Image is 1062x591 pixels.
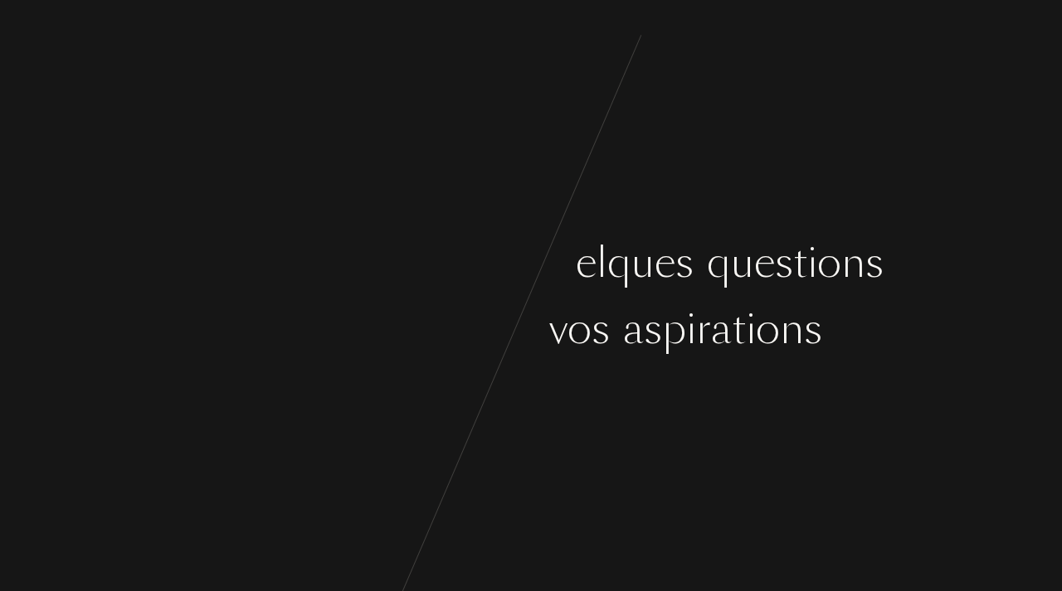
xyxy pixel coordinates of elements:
[607,231,631,293] div: q
[178,231,212,293] div: C
[807,231,817,293] div: i
[501,298,522,360] div: e
[549,298,568,360] div: v
[212,231,236,293] div: o
[597,231,607,293] div: l
[780,298,804,360] div: n
[529,231,553,293] div: q
[480,231,500,293] div: a
[400,231,424,293] div: n
[707,231,731,293] div: q
[236,231,274,293] div: m
[455,298,470,360] div: t
[655,231,675,293] div: e
[631,231,655,293] div: u
[592,298,610,360] div: s
[754,231,775,293] div: e
[241,298,259,360] div: s
[746,298,756,360] div: i
[686,298,696,360] div: i
[756,298,780,360] div: o
[775,231,793,293] div: s
[522,298,536,360] div: t
[732,298,746,360] div: t
[804,298,822,360] div: s
[432,298,455,360] div: û
[662,298,686,360] div: p
[424,231,442,293] div: s
[408,298,432,360] div: o
[553,231,576,293] div: u
[470,298,488,360] div: s
[311,231,332,293] div: e
[310,298,329,360] div: v
[696,298,711,360] div: r
[274,231,311,293] div: m
[623,298,644,360] div: a
[711,298,732,360] div: a
[793,231,807,293] div: t
[329,298,353,360] div: o
[455,231,480,293] div: p
[332,231,356,293] div: n
[731,231,754,293] div: u
[500,231,515,293] div: r
[356,231,376,293] div: ç
[576,231,597,293] div: e
[841,231,865,293] div: n
[353,298,371,360] div: s
[644,298,662,360] div: s
[259,298,282,360] div: u
[675,231,694,293] div: s
[865,231,884,293] div: s
[817,231,841,293] div: o
[376,231,400,293] div: o
[282,298,297,360] div: r
[568,298,592,360] div: o
[384,298,408,360] div: g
